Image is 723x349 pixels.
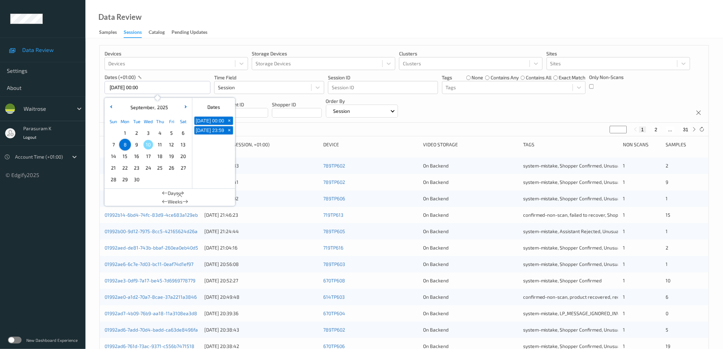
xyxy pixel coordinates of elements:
[105,74,136,81] p: dates (+01:00)
[108,139,119,150] div: Choose Sunday September 07 of 2025
[523,141,618,148] div: Tags
[132,140,141,149] span: 9
[666,294,669,300] span: 6
[131,150,142,162] div: Choose Tuesday September 16 of 2025
[192,100,235,113] div: Dates
[666,343,671,349] span: 19
[323,343,345,349] a: 670TP606
[204,228,318,235] div: [DATE] 21:24:44
[128,104,168,111] div: ,
[323,141,418,148] div: Device
[423,179,518,186] div: On Backend
[149,29,165,37] div: Catalog
[132,163,141,173] span: 23
[177,162,189,174] div: Choose Saturday September 27 of 2025
[105,278,195,283] a: 01992ae3-0df9-7a17-be45-7d6969778779
[120,128,130,138] span: 1
[105,212,198,218] a: 01992b14-6bd4-74fc-83d9-4ce683a129eb
[399,50,543,57] p: Clusters
[523,179,679,185] span: system-mistake, Shopper Confirmed, Unusual-Activity, Picklist item alert
[154,150,166,162] div: Choose Thursday September 18 of 2025
[119,150,131,162] div: Choose Monday September 15 of 2025
[149,28,172,37] a: Catalog
[653,126,659,133] button: 2
[423,195,518,202] div: On Backend
[105,294,197,300] a: 01992ae0-a1d2-70a7-8cae-37a2211a3846
[154,162,166,174] div: Choose Thursday September 25 of 2025
[142,116,154,127] div: Wed
[167,140,176,149] span: 12
[623,278,625,283] span: 1
[144,140,153,149] span: 10
[681,126,691,133] button: 31
[666,179,669,185] span: 9
[589,74,624,81] p: Only Non-Scans
[155,151,165,161] span: 18
[155,140,165,149] span: 11
[323,294,345,300] a: 614TP603
[105,327,198,333] a: 01992ad6-7add-70d4-badd-ca63de8496fa
[523,278,602,283] span: system-mistake, Shopper Confirmed
[177,174,189,185] div: Choose Saturday October 04 of 2025
[623,294,625,300] span: 1
[423,310,518,317] div: On Backend
[666,261,668,267] span: 1
[166,150,177,162] div: Choose Friday September 19 of 2025
[120,163,130,173] span: 22
[423,244,518,251] div: On Backend
[323,196,345,201] a: 789TP606
[119,127,131,139] div: Choose Monday September 01 of 2025
[177,139,189,150] div: Choose Saturday September 13 of 2025
[108,150,119,162] div: Choose Sunday September 14 of 2025
[131,139,142,150] div: Choose Tuesday September 09 of 2025
[105,261,193,267] a: 01992ae6-6c7e-7d03-bc11-0eaf74d1ef97
[623,261,625,267] span: 1
[666,212,671,218] span: 15
[272,101,322,108] p: Shopper ID
[99,28,124,37] a: Samples
[142,127,154,139] div: Choose Wednesday September 03 of 2025
[108,127,119,139] div: Choose Sunday August 31 of 2025
[109,151,118,161] span: 14
[204,212,318,218] div: [DATE] 21:46:23
[204,310,318,317] div: [DATE] 20:39:36
[323,163,345,169] a: 789TP602
[226,117,233,124] span: +
[166,174,177,185] div: Choose Friday October 03 of 2025
[623,212,625,218] span: 1
[177,116,189,127] div: Sat
[131,127,142,139] div: Choose Tuesday September 02 of 2025
[423,141,518,148] div: Video Storage
[167,128,176,138] span: 5
[547,50,690,57] p: Sites
[666,163,669,169] span: 2
[105,310,197,316] a: 01992ad7-4b09-76b9-aa18-11a3108ea3d8
[226,117,233,125] button: +
[124,29,142,38] div: Sessions
[172,29,207,37] div: Pending Updates
[204,326,318,333] div: [DATE] 20:38:43
[155,128,165,138] span: 4
[623,343,625,349] span: 1
[331,108,353,115] p: Session
[328,74,438,81] p: Session ID
[526,74,551,81] label: contains all
[194,117,226,125] button: [DATE] 00:00
[168,190,178,197] span: Days
[167,163,176,173] span: 26
[142,174,154,185] div: Choose Wednesday October 01 of 2025
[323,228,345,234] a: 789TP605
[144,151,153,161] span: 17
[178,128,188,138] span: 6
[666,245,669,251] span: 2
[252,50,395,57] p: Storage Devices
[168,198,182,205] span: Weeks
[144,128,153,138] span: 3
[166,139,177,150] div: Choose Friday September 12 of 2025
[194,126,226,134] button: [DATE] 23:59
[105,228,197,234] a: 01992b00-9d12-7975-8cc5-42165624d26a
[204,244,318,251] div: [DATE] 21:04:16
[154,116,166,127] div: Thu
[204,261,318,268] div: [DATE] 20:56:08
[177,127,189,139] div: Choose Saturday September 06 of 2025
